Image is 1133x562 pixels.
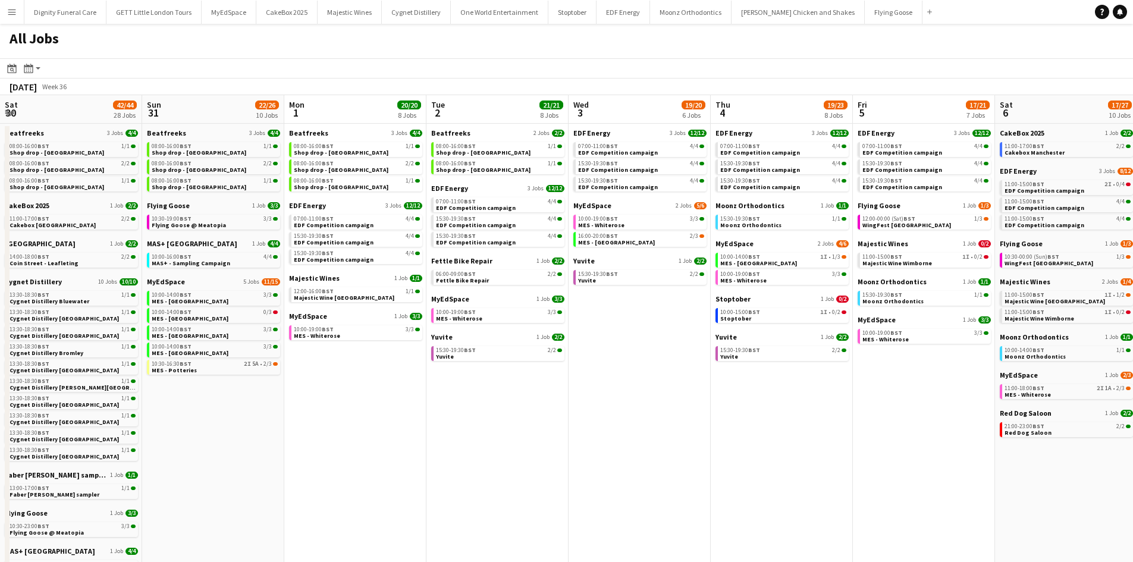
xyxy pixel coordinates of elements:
button: CakeBox 2025 [256,1,318,24]
a: 16:00-20:00BST2/3MES - [GEOGRAPHIC_DATA] [578,232,704,246]
span: BST [464,159,476,167]
button: EDF Energy [597,1,650,24]
span: 08:00-16:00 [294,178,334,184]
span: BST [903,215,915,222]
a: 08:00-16:00BST1/1Shop drop - [GEOGRAPHIC_DATA] [152,142,278,156]
span: 4/4 [832,143,840,149]
span: 4/4 [690,161,698,167]
span: 1/1 [832,216,840,222]
a: MyEdSpace2 Jobs4/6 [715,239,849,248]
div: EDF Energy3 Jobs12/1207:00-11:00BST4/4EDF Competition campaign15:30-19:30BST4/4EDF Competition ca... [573,128,707,201]
span: 3/3 [263,216,272,222]
span: 2 Jobs [676,202,692,209]
span: 3 Jobs [528,185,544,192]
span: BST [464,215,476,222]
a: 07:00-11:00BST4/4EDF Competition campaign [578,142,704,156]
a: Beatfreeks2 Jobs2/2 [431,128,564,137]
span: 15:30-19:30 [294,250,334,256]
span: 4/4 [832,161,840,167]
span: 4/4 [406,216,414,222]
span: 15:30-19:30 [862,161,902,167]
span: Beatfreeks [289,128,328,137]
span: Flying Goose [858,201,900,210]
span: 4/4 [1116,199,1125,205]
span: 07:00-11:00 [862,143,902,149]
a: 11:00-15:00BST2I•0/4EDF Competition campaign [1005,180,1131,194]
span: EDF Competition campaign [436,204,516,212]
span: 2/2 [406,161,414,167]
a: 15:30-19:30BST4/4EDF Competition campaign [720,159,846,173]
span: 1/3 [978,202,991,209]
a: 08:00-16:00BST2/2Shop drop - [GEOGRAPHIC_DATA] [10,159,136,173]
a: 15:30-19:30BST4/4EDF Competition campaign [294,249,420,263]
span: EDF Competition campaign [862,149,942,156]
div: Moonz Orthodontics1 Job1/115:30-19:30BST1/1Moonz Orthodontics [715,201,849,239]
span: BST [1032,197,1044,205]
span: 12:00-00:00 (Sat) [862,216,915,222]
a: 11:00-15:00BST4/4EDF Competition campaign [1005,215,1131,228]
span: 1 Job [110,202,123,209]
span: 15:30-19:30 [720,161,760,167]
div: Beatfreeks3 Jobs4/408:00-16:00BST1/1Shop drop - [GEOGRAPHIC_DATA]08:00-16:00BST2/2Shop drop - [GE... [289,128,422,201]
button: [PERSON_NAME] Chicken and Shakes [732,1,865,24]
span: 15:30-19:30 [720,216,760,222]
span: BST [180,177,192,184]
span: MES - Guildford [578,238,655,246]
span: 1/1 [406,178,414,184]
span: 3 Jobs [107,130,123,137]
span: Shop drop - Bradford [294,149,388,156]
span: EDF Competition campaign [578,183,658,191]
span: 1 Job [821,202,834,209]
span: 3 Jobs [670,130,686,137]
span: Shop drop - Manchester [10,166,104,174]
span: EDF Competition campaign [294,221,374,229]
a: Moonz Orthodontics1 Job1/1 [715,201,849,210]
a: 08:00-16:00BST1/1Shop drop - [GEOGRAPHIC_DATA] [436,142,562,156]
a: 15:30-19:30BST4/4EDF Competition campaign [578,159,704,173]
span: 3 Jobs [385,202,401,209]
a: 15:30-19:30BST4/4EDF Competition campaign [720,177,846,190]
span: 12/12 [830,130,849,137]
span: Shop drop - Newcastle Upon Tyne [10,183,104,191]
span: 15:30-19:30 [294,233,334,239]
a: 08:00-16:00BST2/2Shop drop - [GEOGRAPHIC_DATA] [152,159,278,173]
a: CakeBox 20251 Job2/2 [1000,128,1133,137]
span: 08:00-16:00 [294,143,334,149]
span: 2/2 [1116,143,1125,149]
span: BST [890,177,902,184]
span: 15:30-19:30 [436,216,476,222]
span: BST [180,159,192,167]
span: 12/12 [546,185,564,192]
div: • [1005,181,1131,187]
span: BST [322,249,334,257]
span: 1/1 [406,143,414,149]
span: BST [464,142,476,150]
span: Shop drop - Manchester [294,166,388,174]
span: 0/4 [1116,181,1125,187]
span: 2 Jobs [533,130,550,137]
a: Beatfreeks3 Jobs4/4 [289,128,422,137]
a: 08:00-16:00BST1/1Shop drop - [GEOGRAPHIC_DATA] [10,142,136,156]
span: 4/4 [548,199,556,205]
span: 1/1 [836,202,849,209]
span: 2I [1104,181,1112,187]
span: 3 Jobs [391,130,407,137]
span: EDF Competition campaign [436,238,516,246]
span: BST [464,197,476,205]
span: 2 Jobs [818,240,834,247]
span: 3 Jobs [1099,168,1115,175]
span: 1 Job [252,202,265,209]
div: MyEdSpace2 Jobs4/610:00-14:00BST1I•1/3MES - [GEOGRAPHIC_DATA]10:00-19:00BST3/3MES - Whiterose [715,239,849,294]
span: BST [180,215,192,222]
span: MyEdSpace [573,201,611,210]
a: 15:30-19:30BST4/4EDF Competition campaign [436,215,562,228]
a: 15:30-19:30BST4/4EDF Competition campaign [862,159,988,173]
span: EDF Competition campaign [578,166,658,174]
a: EDF Energy3 Jobs12/12 [289,201,422,210]
span: Moonz Orthodontics [720,221,782,229]
a: [GEOGRAPHIC_DATA]1 Job2/2 [5,239,138,248]
span: BST [748,177,760,184]
span: 11:00-15:00 [1005,199,1044,205]
span: EDF Competition campaign [578,149,658,156]
div: MAS+ [GEOGRAPHIC_DATA]1 Job4/410:00-16:00BST4/4MAS+ - Sampling Campaign [147,239,280,277]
